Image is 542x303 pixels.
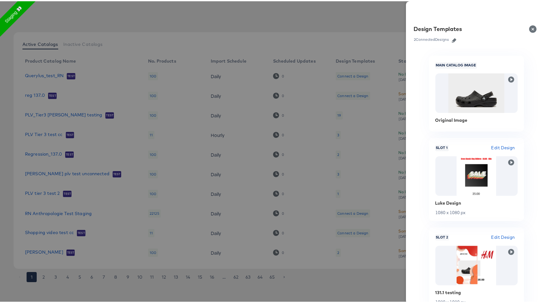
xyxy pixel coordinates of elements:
button: Edit Design [489,143,517,150]
div: Luke Design [435,199,518,204]
span: Main Catalog Image [435,62,477,67]
div: 2 Connected Designs [414,36,449,40]
div: Original Image [435,116,518,121]
span: Edit Design [491,232,515,240]
div: 131.1 testing [435,289,518,294]
div: 1080 x 1080 px [435,209,518,213]
span: Slot 1 [435,144,449,149]
div: Design Templates [414,24,462,32]
button: Edit Design [489,232,517,240]
span: Slot 2 [435,234,449,239]
span: Edit Design [491,143,515,150]
div: 1080 x 1080 px [435,299,518,303]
